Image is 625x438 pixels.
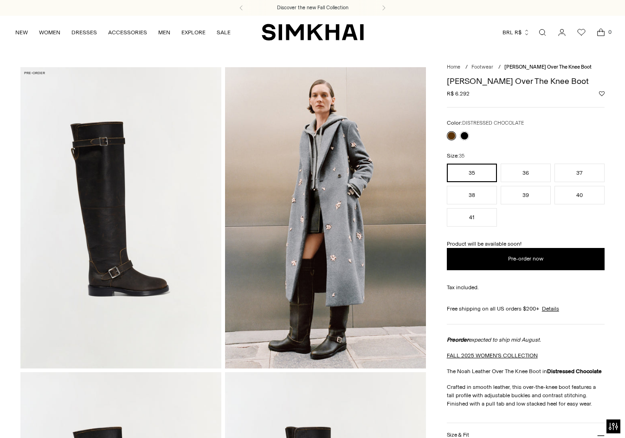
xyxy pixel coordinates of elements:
iframe: Gorgias live chat messenger [579,394,616,429]
a: Open search modal [533,23,552,42]
nav: breadcrumbs [447,63,605,71]
a: SALE [217,22,231,43]
button: 40 [554,186,605,204]
a: Go to the account page [553,23,571,42]
button: 37 [554,164,605,182]
a: NEW [15,22,28,43]
p: Crafted in smooth leather, this over-the-knee boot features a tall profile with adjustable buckle... [447,383,605,408]
a: Footwear [471,64,493,70]
button: 35 [447,164,497,182]
label: Color: [447,119,524,127]
label: Size: [447,152,464,160]
div: Free shipping on all US orders $200+ [447,305,605,313]
span: R$ 6.292 [447,89,470,98]
a: Home [447,64,460,70]
h1: [PERSON_NAME] Over The Knee Boot [447,77,605,85]
a: Open cart modal [592,23,610,42]
p: The Noah Leather Over The Knee Boot in [447,367,605,375]
span: [PERSON_NAME] Over The Knee Boot [504,64,592,70]
em: Preorder [447,336,469,343]
img: Noah Leather Over The Knee Boot [20,67,221,368]
button: 38 [447,186,497,204]
div: / [498,63,501,71]
a: DRESSES [71,22,97,43]
img: Noah Leather Over The Knee Boot [225,67,426,368]
button: Add to Wishlist [599,91,605,96]
button: BRL R$ [503,22,530,43]
button: 39 [501,186,551,204]
h3: Size & Fit [447,432,469,438]
a: SIMKHAI [262,23,364,41]
a: FALL 2025 WOMEN'S COLLECTION [447,352,538,359]
span: 35 [459,153,464,159]
span: 0 [606,28,614,36]
button: 36 [501,164,551,182]
a: WOMEN [39,22,60,43]
button: Add to Bag [447,248,605,270]
strong: Distressed Chocolate [547,368,602,375]
a: MEN [158,22,170,43]
a: Wishlist [572,23,591,42]
div: / [465,63,468,71]
em: expected to ship mid August. [469,336,541,343]
span: Pre-order now [508,255,543,263]
button: 41 [447,208,497,227]
a: Details [542,305,559,313]
span: DISTRESSED CHOCOLATE [462,120,524,126]
div: Tax included. [447,283,605,292]
a: ACCESSORIES [108,22,147,43]
a: EXPLORE [181,22,206,43]
p: Product will be available soon! [447,240,605,248]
